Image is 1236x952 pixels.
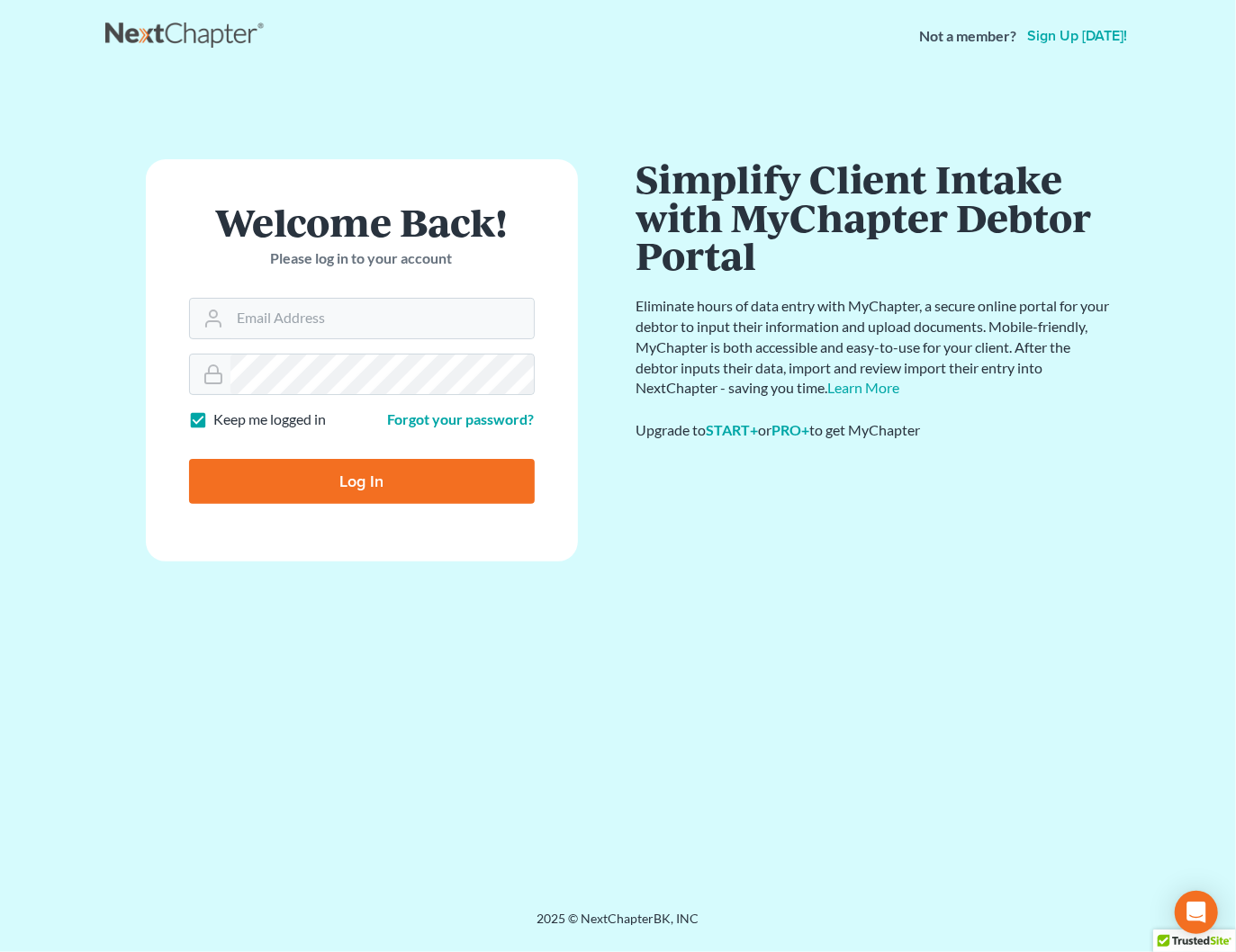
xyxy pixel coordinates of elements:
[636,296,1114,399] p: Eliminate hours of data entry with MyChapter, a secure online portal for your debtor to input the...
[1175,891,1218,934] div: Open Intercom Messenger
[214,409,327,430] label: Keep me logged in
[105,910,1132,942] div: 2025 © NextChapterBK, INC
[230,299,534,338] input: Email Address
[920,26,1017,47] strong: Not a member?
[707,421,759,438] a: START+
[189,248,535,269] p: Please log in to your account
[388,410,535,427] a: Forgot your password?
[636,159,1114,274] h1: Simplify Client Intake with MyChapter Debtor Portal
[189,459,535,504] input: Log In
[636,420,1114,441] div: Upgrade to or to get MyChapter
[189,202,535,241] h1: Welcome Back!
[1024,29,1132,43] a: Sign up [DATE]!
[828,379,900,396] a: Learn More
[772,421,810,438] a: PRO+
